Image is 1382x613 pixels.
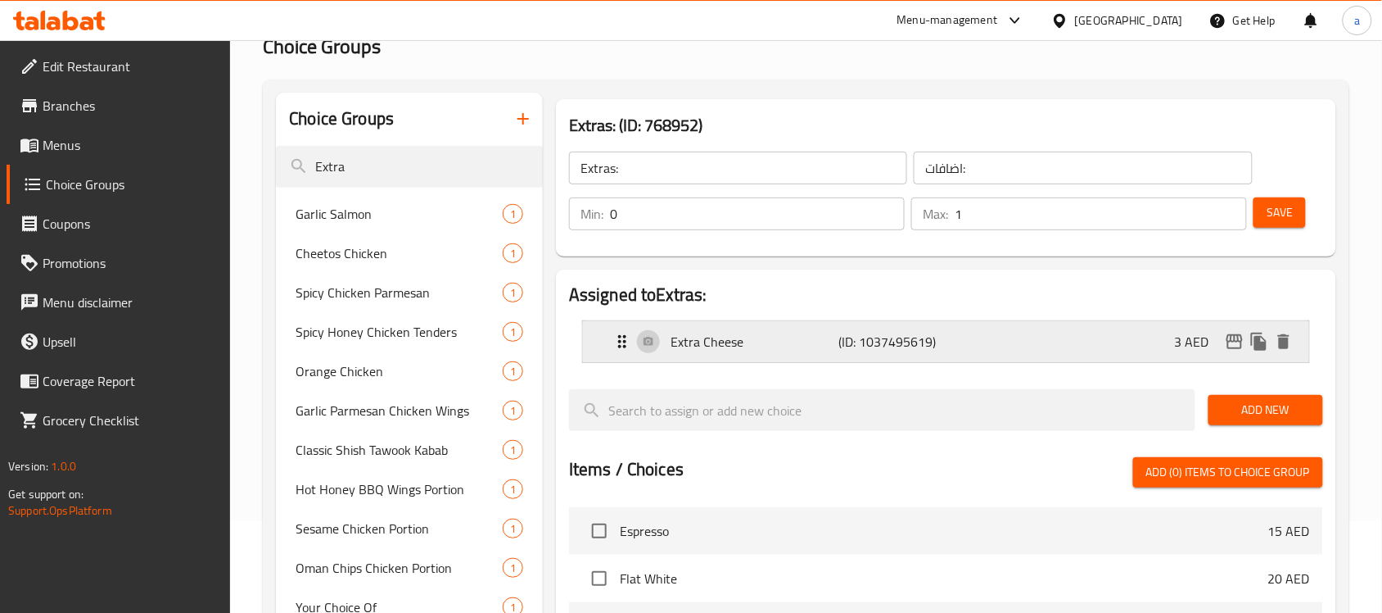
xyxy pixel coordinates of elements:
h2: Choice Groups [289,107,394,131]
span: Choice Groups [263,28,381,65]
span: Coverage Report [43,371,218,391]
div: Classic Shish Tawook Kabab1 [276,430,543,470]
div: Menu-management [897,11,998,30]
input: search [569,389,1195,431]
div: Cheetos Chicken1 [276,234,543,273]
span: Edit Restaurant [43,57,218,76]
span: Sesame Chicken Portion [296,519,503,538]
span: Coupons [43,214,218,234]
a: Grocery Checklist [7,401,231,440]
span: Choice Groups [46,175,218,194]
div: [GEOGRAPHIC_DATA] [1075,11,1183,30]
span: 1 [504,364,522,379]
span: Version: [8,456,48,477]
span: Upsell [43,332,218,352]
span: Hot Honey BBQ Wings Portion [296,479,503,499]
div: Orange Chicken1 [276,352,543,391]
div: Expand [583,321,1309,362]
div: Choices [503,283,523,302]
div: Hot Honey BBQ Wings Portion1 [276,470,543,509]
span: Cheetos Chicken [296,243,503,263]
span: Save [1267,202,1293,223]
a: Branches [7,86,231,125]
h3: Extras: (ID: 768952) [569,112,1323,138]
span: Menu disclaimer [43,293,218,312]
span: 1 [504,482,522,497]
div: Garlic Salmon1 [276,194,543,234]
a: Support.OpsPlatform [8,500,112,521]
span: Branches [43,96,218,116]
input: search [276,146,543,188]
p: 20 AED [1268,569,1310,588]
button: delete [1271,329,1296,354]
a: Coupons [7,204,231,243]
button: Save [1253,198,1306,228]
span: Grocery Checklist [43,411,218,430]
div: Choices [503,479,523,499]
a: Promotions [7,243,231,283]
span: Select choice [582,514,616,548]
span: 1 [504,207,522,222]
p: Extra Cheese [671,332,838,352]
span: Promotions [43,253,218,273]
div: Garlic Parmesan Chicken Wings1 [276,391,543,430]
span: Classic Shish Tawook Kabab [296,440,503,460]
p: Min: [580,204,603,224]
span: Add New [1222,400,1310,420]
a: Menu disclaimer [7,283,231,322]
button: Add (0) items to choice group [1133,457,1323,488]
div: Choices [503,361,523,381]
p: Max: [923,204,948,224]
span: Select choice [582,561,616,596]
a: Choice Groups [7,165,231,204]
span: Espresso [620,521,1268,541]
a: Upsell [7,322,231,361]
span: 1 [504,443,522,458]
h2: Assigned to Extras: [569,283,1323,307]
button: duplicate [1247,329,1271,354]
span: 1 [504,561,522,576]
div: Choices [503,401,523,420]
div: Spicy Honey Chicken Tenders1 [276,312,543,352]
span: Spicy Chicken Parmesan [296,283,503,302]
p: 3 AED [1175,332,1222,352]
span: Garlic Salmon [296,204,503,224]
a: Coverage Report [7,361,231,401]
span: 1 [504,403,522,419]
span: 1.0.0 [51,456,76,477]
div: Choices [503,558,523,578]
span: Get support on: [8,484,84,505]
span: 1 [504,521,522,537]
span: Menus [43,135,218,155]
span: Garlic Parmesan Chicken Wings [296,401,503,420]
p: 15 AED [1268,521,1310,541]
p: (ID: 1037495619) [838,332,951,352]
span: 1 [504,285,522,301]
div: Choices [503,243,523,263]
div: Oman Chips Chicken Portion1 [276,548,543,588]
div: Choices [503,519,523,538]
button: Add New [1208,395,1323,425]
span: Add (0) items to choice group [1146,462,1310,483]
div: Sesame Chicken Portion1 [276,509,543,548]
div: Choices [503,204,523,224]
li: Expand [569,314,1323,370]
h2: Items / Choices [569,457,684,482]
div: Choices [503,322,523,342]
span: 1 [504,246,522,261]
span: Flat White [620,569,1268,588]
span: 1 [504,325,522,340]
a: Edit Restaurant [7,47,231,86]
div: Choices [503,440,523,460]
span: a [1354,11,1360,30]
button: edit [1222,329,1247,354]
span: Spicy Honey Chicken Tenders [296,322,503,342]
span: Oman Chips Chicken Portion [296,558,503,578]
span: Orange Chicken [296,361,503,381]
div: Spicy Chicken Parmesan1 [276,273,543,312]
a: Menus [7,125,231,165]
